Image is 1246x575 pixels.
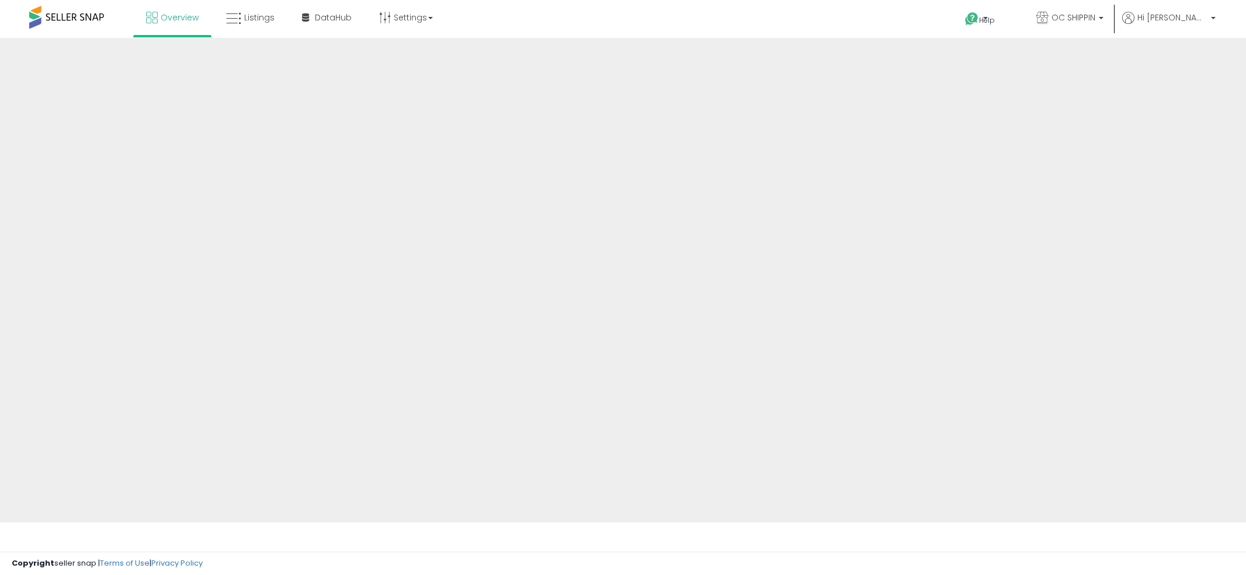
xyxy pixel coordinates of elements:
a: Help [956,3,1018,38]
i: Get Help [964,12,979,26]
span: Listings [244,12,275,23]
span: DataHub [315,12,352,23]
a: Hi [PERSON_NAME] [1122,12,1216,38]
span: Hi [PERSON_NAME] [1137,12,1207,23]
span: OC SHIPPIN [1051,12,1095,23]
span: Overview [161,12,199,23]
span: Help [979,15,995,25]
